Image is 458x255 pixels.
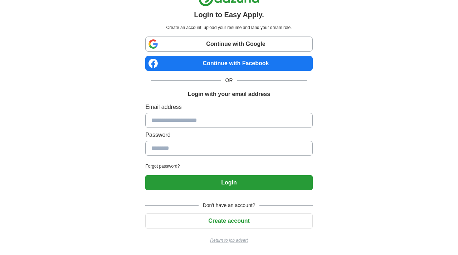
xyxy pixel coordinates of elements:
[145,56,312,71] a: Continue with Facebook
[145,237,312,244] a: Return to job advert
[188,90,270,98] h1: Login with your email address
[145,103,312,111] label: Email address
[199,202,260,209] span: Don't have an account?
[145,163,312,169] a: Forgot password?
[145,175,312,190] button: Login
[145,131,312,139] label: Password
[145,213,312,228] button: Create account
[221,77,237,84] span: OR
[147,24,311,31] p: Create an account, upload your resume and land your dream role.
[194,9,264,20] h1: Login to Easy Apply.
[145,37,312,52] a: Continue with Google
[145,218,312,224] a: Create account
